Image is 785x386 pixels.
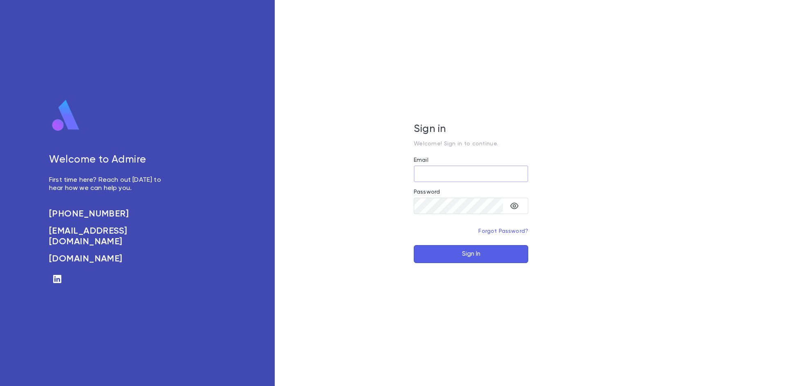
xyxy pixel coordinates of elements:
img: logo [49,99,83,132]
p: Welcome! Sign in to continue. [414,141,528,147]
button: Sign In [414,245,528,263]
a: [PHONE_NUMBER] [49,209,170,219]
button: toggle password visibility [506,198,523,214]
label: Email [414,157,428,163]
label: Password [414,189,440,195]
h5: Welcome to Admire [49,154,170,166]
a: Forgot Password? [478,228,528,234]
a: [EMAIL_ADDRESS][DOMAIN_NAME] [49,226,170,247]
a: [DOMAIN_NAME] [49,254,170,264]
h5: Sign in [414,123,528,136]
p: First time here? Reach out [DATE] to hear how we can help you. [49,176,170,192]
